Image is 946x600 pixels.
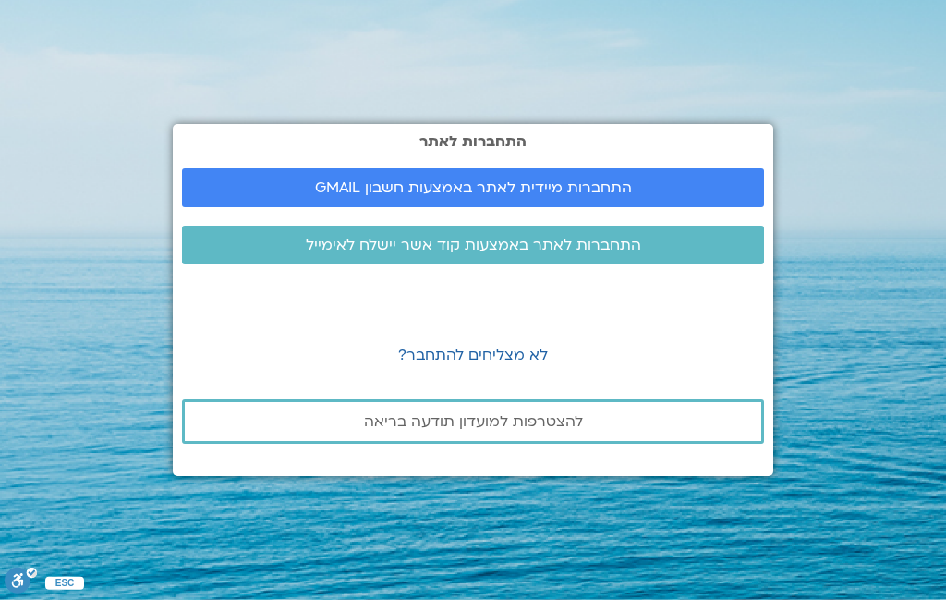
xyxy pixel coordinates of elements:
a: להצטרפות למועדון תודעה בריאה [182,399,764,444]
a: התחברות מיידית לאתר באמצעות חשבון GMAIL [182,168,764,207]
a: התחברות לאתר באמצעות קוד אשר יישלח לאימייל [182,226,764,264]
h2: התחברות לאתר [182,133,764,150]
span: התחברות לאתר באמצעות קוד אשר יישלח לאימייל [306,237,641,253]
span: התחברות מיידית לאתר באמצעות חשבון GMAIL [315,179,632,196]
a: לא מצליחים להתחבר? [398,345,548,365]
span: להצטרפות למועדון תודעה בריאה [364,413,583,430]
